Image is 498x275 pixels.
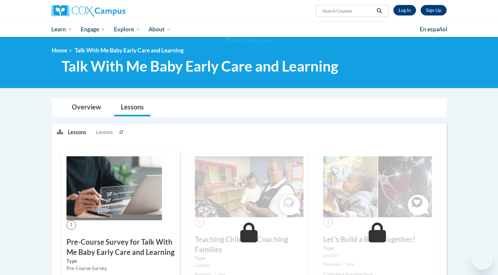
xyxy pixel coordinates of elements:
[65,99,108,116] a: Overview
[66,220,76,230] span: 1
[195,217,204,227] span: 2
[66,237,175,258] h3: Pre-Course Survey for Talk With Me Baby Early Care and Learning
[374,7,384,15] button: Search
[47,22,77,37] a: Learn
[323,245,432,252] label: Type
[323,156,432,218] img: Course Image
[144,22,175,37] a: About
[347,262,354,267] span: new
[323,262,340,267] span: Required
[226,37,273,45] img: Section background
[66,156,162,220] img: Course Image
[415,22,452,36] a: En español
[52,47,67,54] a: Home
[68,129,86,136] p: Lessons
[323,252,432,259] div: Lesson
[195,255,303,262] label: Type
[42,22,457,37] div: Main menu
[66,258,175,265] label: Type
[51,25,72,33] span: Learn
[148,25,171,33] span: About
[76,22,110,37] a: Engage
[81,25,105,33] span: Engage
[75,47,184,54] span: Talk With Me Baby Early Care and Learning
[472,249,493,270] iframe: Button to launch messaging window
[195,156,303,218] img: Course Image
[52,5,125,17] img: Cox Campus
[195,262,303,269] div: Lesson
[96,129,113,136] span: Lessons
[195,234,303,255] h3: Teaching Children, Coaching Families
[323,217,333,227] span: 3
[343,262,344,267] span: |
[62,57,338,75] span: Talk With Me Baby Early Care and Learning
[322,7,374,15] input: Search Courses
[114,99,150,116] a: Lessons
[420,26,447,33] span: En español
[52,5,177,17] a: Cox Campus
[110,22,144,37] a: Explore
[421,5,447,15] a: Register
[114,25,140,33] span: Explore
[323,234,432,245] h3: Letʹs Build a Brain Together!
[66,265,175,272] div: Pre-Course Survey
[393,5,416,15] a: Log In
